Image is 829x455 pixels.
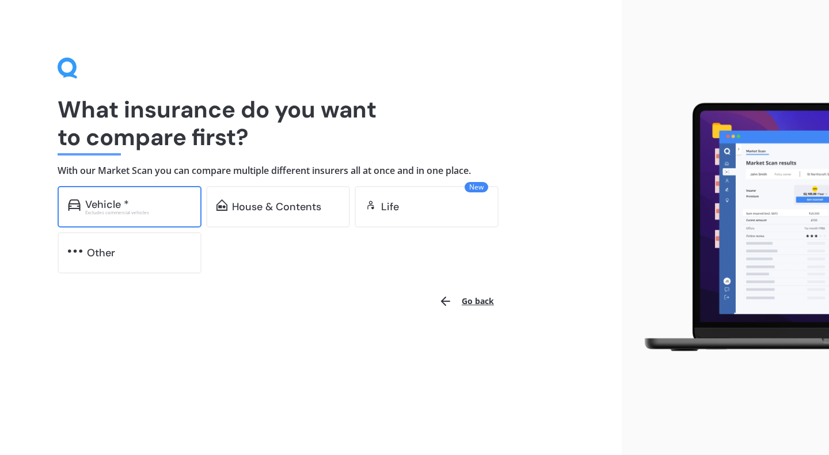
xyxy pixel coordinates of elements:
[432,287,501,315] button: Go back
[87,247,115,259] div: Other
[58,96,564,151] h1: What insurance do you want to compare first?
[216,199,227,211] img: home-and-contents.b802091223b8502ef2dd.svg
[365,199,377,211] img: life.f720d6a2d7cdcd3ad642.svg
[68,199,81,211] img: car.f15378c7a67c060ca3f3.svg
[631,97,829,358] img: laptop.webp
[232,201,321,213] div: House & Contents
[381,201,399,213] div: Life
[68,245,82,257] img: other.81dba5aafe580aa69f38.svg
[85,199,129,210] div: Vehicle *
[58,165,564,177] h4: With our Market Scan you can compare multiple different insurers all at once and in one place.
[85,210,191,215] div: Excludes commercial vehicles
[465,182,488,192] span: New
